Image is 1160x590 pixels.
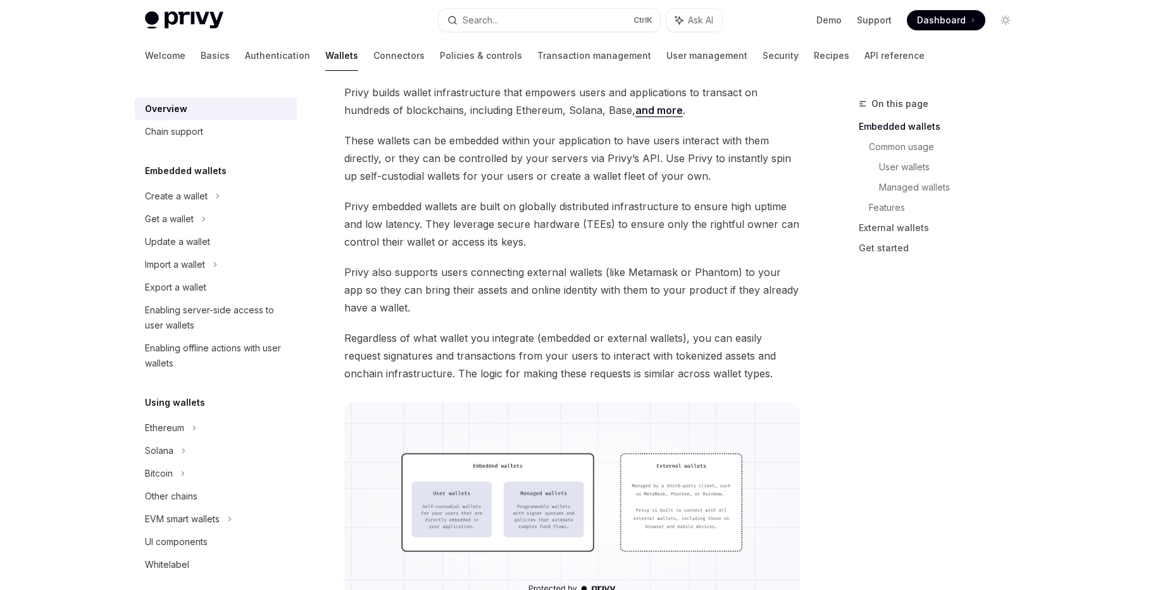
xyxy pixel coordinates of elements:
[440,41,522,71] a: Policies & controls
[245,41,310,71] a: Authentication
[135,120,297,143] a: Chain support
[344,198,801,251] span: Privy embedded wallets are built on globally distributed infrastructure to ensure high uptime and...
[145,257,205,272] div: Import a wallet
[145,211,194,227] div: Get a wallet
[145,234,210,249] div: Update a wallet
[135,299,297,337] a: Enabling server-side access to user wallets
[135,97,297,120] a: Overview
[344,263,801,317] span: Privy also supports users connecting external wallets (like Metamask or Phantom) to your app so t...
[859,238,1026,258] a: Get started
[635,104,683,117] a: and more
[145,11,223,29] img: light logo
[871,96,928,111] span: On this page
[145,303,289,333] div: Enabling server-side access to user wallets
[814,41,849,71] a: Recipes
[145,512,220,527] div: EVM smart wallets
[135,485,297,508] a: Other chains
[857,14,892,27] a: Support
[995,10,1016,30] button: Toggle dark mode
[439,9,660,32] button: Search...CtrlK
[816,14,842,27] a: Demo
[917,14,966,27] span: Dashboard
[145,341,289,371] div: Enabling offline actions with user wallets
[145,395,205,410] h5: Using wallets
[145,41,185,71] a: Welcome
[537,41,651,71] a: Transaction management
[859,218,1026,238] a: External wallets
[666,41,747,71] a: User management
[145,189,208,204] div: Create a wallet
[763,41,799,71] a: Security
[879,177,1026,198] a: Managed wallets
[135,530,297,553] a: UI components
[859,116,1026,137] a: Embedded wallets
[633,15,652,25] span: Ctrl K
[463,13,498,28] div: Search...
[135,276,297,299] a: Export a wallet
[145,101,187,116] div: Overview
[145,489,197,504] div: Other chains
[145,124,203,139] div: Chain support
[145,280,206,295] div: Export a wallet
[145,443,173,458] div: Solana
[135,337,297,375] a: Enabling offline actions with user wallets
[135,230,297,253] a: Update a wallet
[135,553,297,576] a: Whitelabel
[145,466,173,481] div: Bitcoin
[145,534,208,549] div: UI components
[325,41,358,71] a: Wallets
[688,14,713,27] span: Ask AI
[201,41,230,71] a: Basics
[869,198,1026,218] a: Features
[145,163,227,179] h5: Embedded wallets
[145,420,184,436] div: Ethereum
[666,9,722,32] button: Ask AI
[907,10,985,30] a: Dashboard
[869,137,1026,157] a: Common usage
[879,157,1026,177] a: User wallets
[344,329,801,382] span: Regardless of what wallet you integrate (embedded or external wallets), you can easily request si...
[344,84,801,119] span: Privy builds wallet infrastructure that empowers users and applications to transact on hundreds o...
[373,41,425,71] a: Connectors
[344,132,801,185] span: These wallets can be embedded within your application to have users interact with them directly, ...
[145,557,189,572] div: Whitelabel
[864,41,925,71] a: API reference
